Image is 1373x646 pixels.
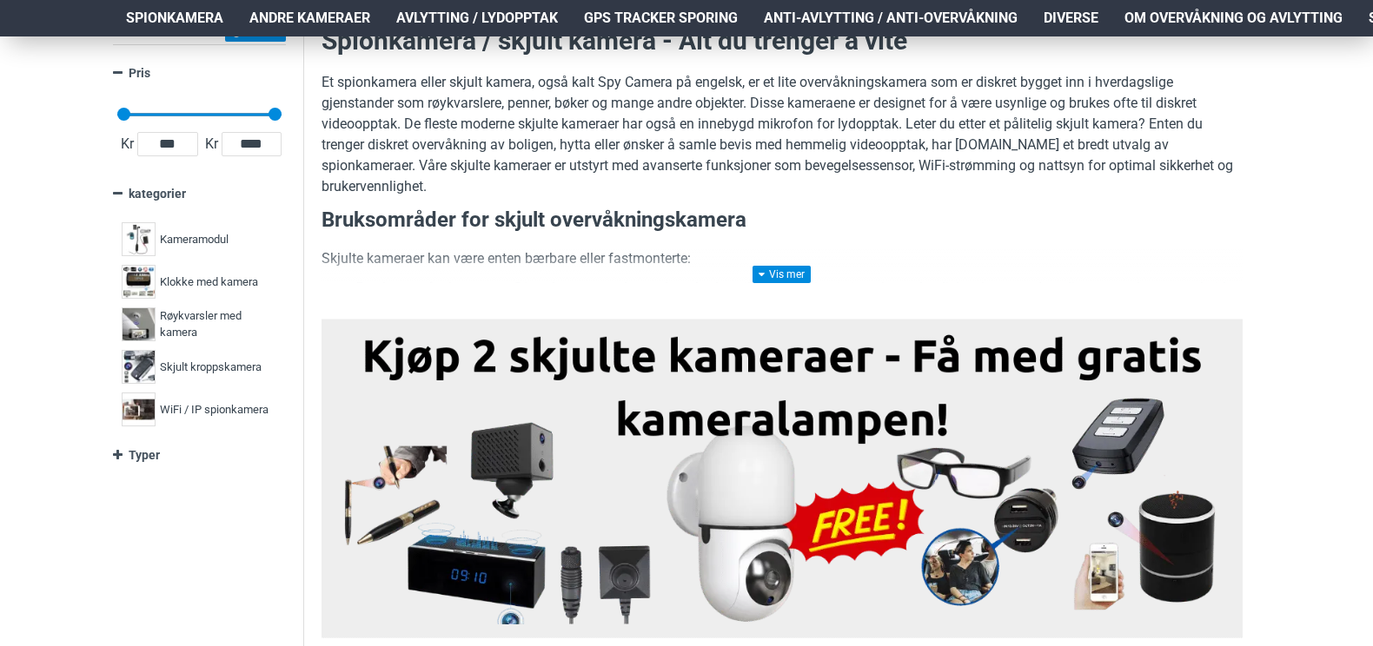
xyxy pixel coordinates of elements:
img: Kameramodul [122,222,156,256]
span: Kr [117,134,137,155]
h3: Bruksområder for skjult overvåkningskamera [322,206,1243,235]
img: Kjøp 2 skjulte kameraer – Få med gratis kameralampe! [335,328,1230,624]
span: Andre kameraer [249,8,370,29]
p: Et spionkamera eller skjult kamera, også kalt Spy Camera på engelsk, er et lite overvåkningskamer... [322,72,1243,197]
p: Skjulte kameraer kan være enten bærbare eller fastmonterte: [322,248,1243,269]
img: Røykvarsler med kamera [122,307,156,341]
strong: Bærbare spionkameraer: [356,280,514,296]
img: Klokke med kamera [122,265,156,299]
a: Typer [113,440,286,471]
span: Anti-avlytting / Anti-overvåkning [764,8,1018,29]
a: kategorier [113,179,286,209]
span: GPS Tracker Sporing [584,8,738,29]
span: Skjult kroppskamera [160,359,262,376]
img: WiFi / IP spionkamera [122,392,156,426]
span: Klokke med kamera [160,274,258,291]
img: Skjult kroppskamera [122,350,156,384]
span: Diverse [1044,8,1098,29]
span: WiFi / IP spionkamera [160,401,269,419]
li: Disse kan tas med overalt og brukes til skjult filming i situasjoner der diskresjon er nødvendig ... [356,278,1243,320]
span: Røykvarsler med kamera [160,307,273,341]
span: Spionkamera [126,8,223,29]
h2: Spionkamera / skjult kamera - Alt du trenger å vite [322,23,1243,59]
span: Avlytting / Lydopptak [396,8,558,29]
span: Kr [202,134,222,155]
span: Kameramodul [160,231,229,248]
a: Pris [113,58,286,89]
span: Om overvåkning og avlytting [1124,8,1343,29]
